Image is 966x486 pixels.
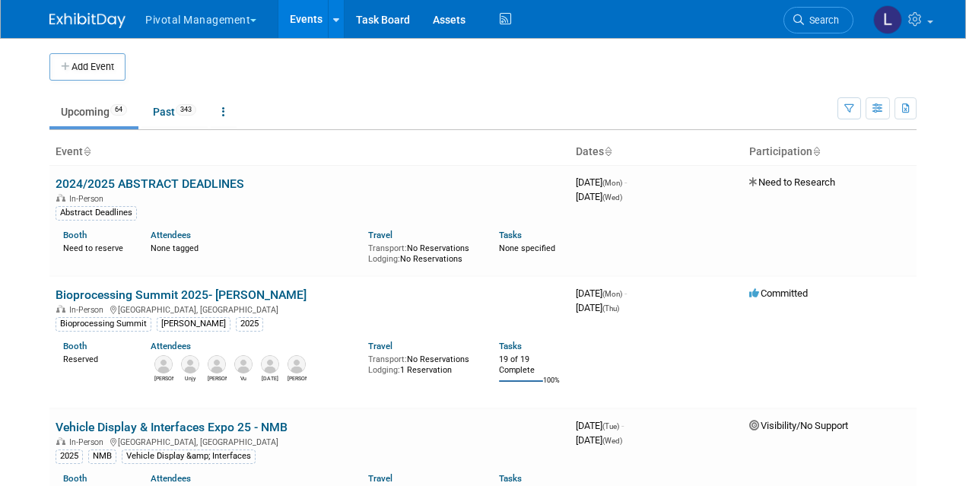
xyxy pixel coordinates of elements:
div: 2025 [56,449,83,463]
img: Unjy Park [181,355,199,373]
span: Visibility/No Support [749,420,848,431]
span: (Thu) [602,304,619,313]
img: In-Person Event [56,437,65,445]
div: No Reservations 1 Reservation [368,351,476,375]
img: ExhibitDay [49,13,126,28]
a: Bioprocessing Summit 2025- [PERSON_NAME] [56,287,307,302]
a: Sort by Participation Type [812,145,820,157]
img: In-Person Event [56,194,65,202]
img: Omar El-Ghouch [154,355,173,373]
img: Leslie Pelton [873,5,902,34]
span: (Wed) [602,437,622,445]
span: In-Person [69,194,108,204]
span: None specified [499,243,555,253]
a: Past343 [141,97,208,126]
div: Reserved [63,351,128,365]
a: Tasks [499,473,522,484]
div: Vu Nguyen [234,373,253,383]
a: Travel [368,341,392,351]
span: (Mon) [602,290,622,298]
a: Tasks [499,341,522,351]
span: - [624,287,627,299]
span: Need to Research [749,176,835,188]
span: In-Person [69,305,108,315]
div: Kevin LeShane [288,373,307,383]
a: Vehicle Display & Interfaces Expo 25 - NMB [56,420,288,434]
span: (Mon) [602,179,622,187]
td: 100% [543,376,560,397]
div: [PERSON_NAME] [157,317,230,331]
span: Transport: [368,243,407,253]
a: Booth [63,473,87,484]
a: Booth [63,341,87,351]
span: [DATE] [576,176,627,188]
span: [DATE] [576,420,624,431]
a: Search [783,7,853,33]
button: Add Event [49,53,126,81]
img: In-Person Event [56,305,65,313]
span: 64 [110,104,127,116]
img: Traci Haddock [208,355,226,373]
a: Tasks [499,230,522,240]
div: 19 of 19 Complete [499,354,564,375]
span: Lodging: [368,365,400,375]
span: - [624,176,627,188]
span: Search [804,14,839,26]
span: In-Person [69,437,108,447]
div: None tagged [151,240,357,254]
div: Raja Srinivas [261,373,280,383]
span: (Wed) [602,193,622,202]
th: Participation [743,139,917,165]
div: Abstract Deadlines [56,206,137,220]
a: Upcoming64 [49,97,138,126]
span: Committed [749,287,808,299]
span: [DATE] [576,287,627,299]
div: NMB [88,449,116,463]
span: - [621,420,624,431]
a: 2024/2025 ABSTRACT DEADLINES [56,176,244,191]
div: No Reservations No Reservations [368,240,476,264]
div: Vehicle Display &amp; Interfaces [122,449,256,463]
span: (Tue) [602,422,619,430]
a: Attendees [151,230,191,240]
div: 2025 [236,317,263,331]
span: Transport: [368,354,407,364]
img: Vu Nguyen [234,355,253,373]
div: Need to reserve [63,240,128,254]
a: Travel [368,473,392,484]
div: Traci Haddock [208,373,227,383]
span: [DATE] [576,191,622,202]
div: Bioprocessing Summit [56,317,151,331]
a: Attendees [151,473,191,484]
th: Dates [570,139,743,165]
a: Travel [368,230,392,240]
a: Booth [63,230,87,240]
span: [DATE] [576,434,622,446]
span: Lodging: [368,254,400,264]
a: Sort by Start Date [604,145,612,157]
img: Kevin LeShane [288,355,306,373]
a: Sort by Event Name [83,145,91,157]
span: 343 [176,104,196,116]
span: [DATE] [576,302,619,313]
div: Unjy Park [181,373,200,383]
div: [GEOGRAPHIC_DATA], [GEOGRAPHIC_DATA] [56,435,564,447]
div: Omar El-Ghouch [154,373,173,383]
div: [GEOGRAPHIC_DATA], [GEOGRAPHIC_DATA] [56,303,564,315]
img: Raja Srinivas [261,355,279,373]
th: Event [49,139,570,165]
a: Attendees [151,341,191,351]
